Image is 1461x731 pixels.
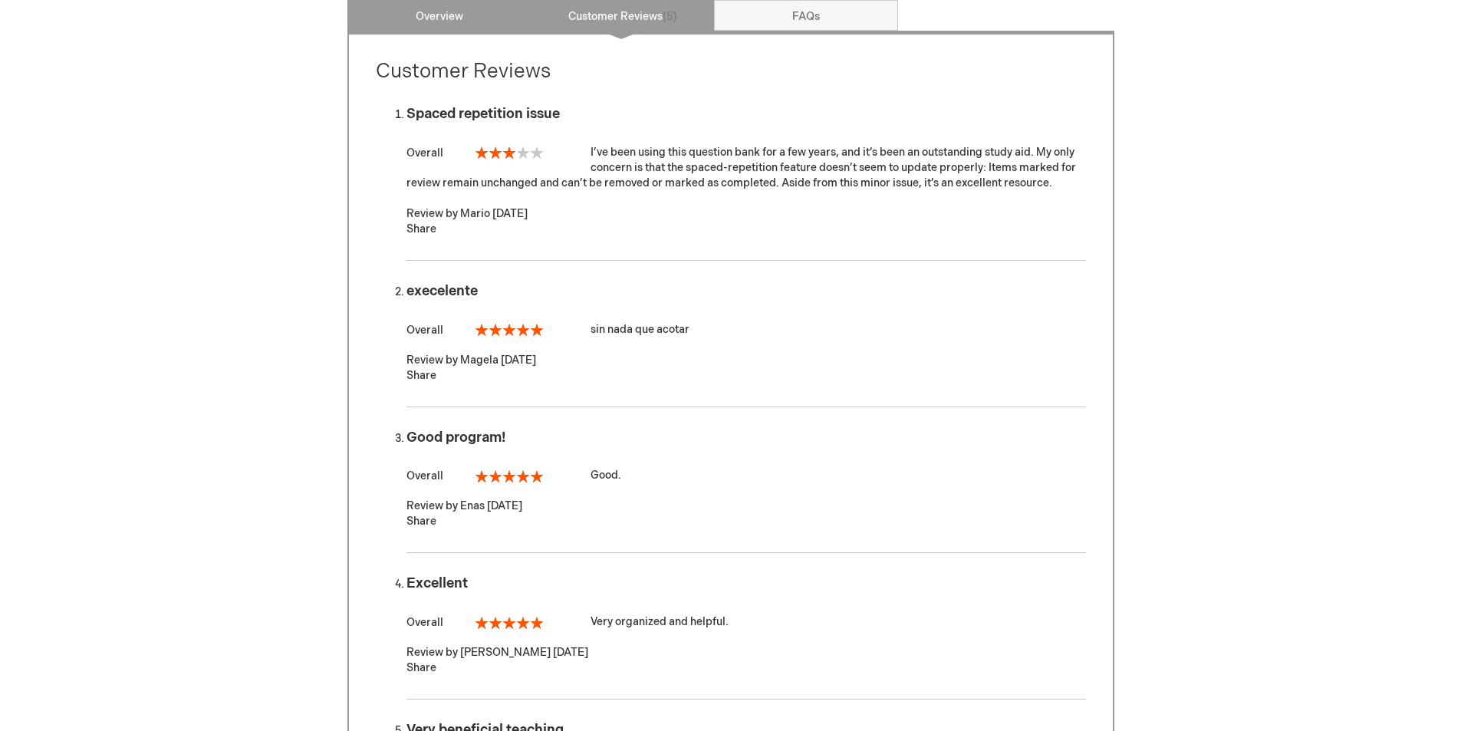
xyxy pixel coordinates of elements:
strong: Magela [460,354,499,367]
div: Spaced repetition issue [406,107,1086,122]
div: execelente [406,284,1086,299]
span: Review by [406,354,458,367]
span: Overall [406,616,443,629]
time: [DATE] [487,499,522,512]
strong: Customer Reviews [376,60,551,84]
strong: Mario [460,207,490,220]
strong: Enas [460,499,485,512]
div: 100% [475,617,543,629]
span: Review by [406,207,458,220]
time: [DATE] [553,646,588,659]
strong: [PERSON_NAME] [460,646,551,659]
div: Good. [406,468,1086,483]
span: Review by [406,646,458,659]
span: Overall [406,147,443,160]
span: Share [406,661,436,674]
div: 100% [475,470,543,482]
span: Review by [406,499,458,512]
div: 60% [475,147,543,159]
span: 5 [663,10,677,23]
div: 100% [475,324,543,336]
div: I’ve been using this question bank for a few years, and it’s been an outstanding study aid. My on... [406,145,1086,191]
div: sin nada que acotar [406,322,1086,338]
span: Share [406,222,436,235]
div: Very organized and helpful. [406,614,1086,630]
div: Good program! [406,430,1086,446]
span: Share [406,369,436,382]
time: [DATE] [492,207,528,220]
span: Share [406,515,436,528]
div: Excellent [406,576,1086,591]
span: Overall [406,469,443,482]
time: [DATE] [501,354,536,367]
span: Overall [406,324,443,337]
